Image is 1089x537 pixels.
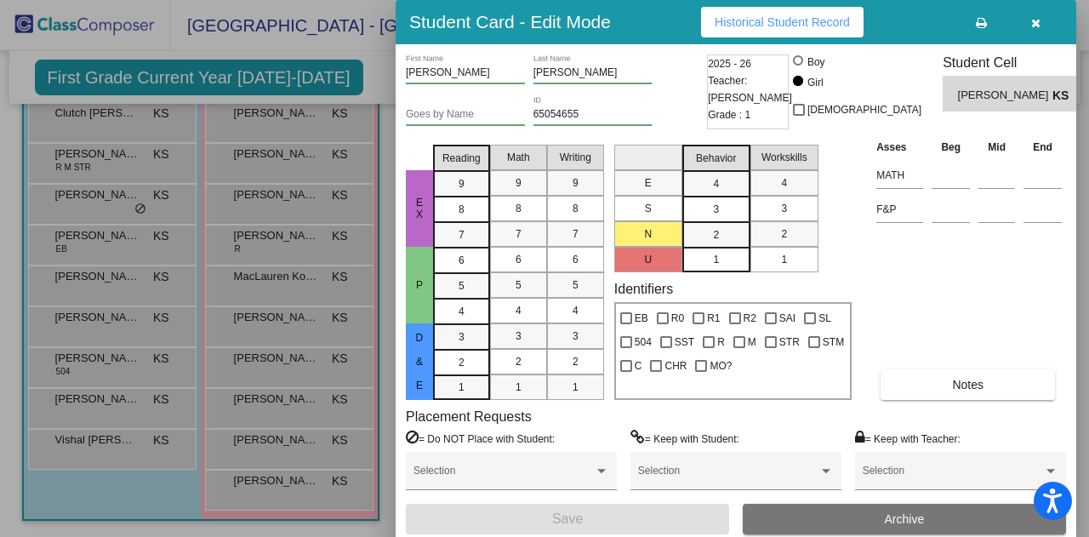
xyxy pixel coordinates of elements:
[708,72,792,106] span: Teacher: [PERSON_NAME]
[406,408,532,425] label: Placement Requests
[459,304,465,319] span: 4
[781,175,787,191] span: 4
[781,226,787,242] span: 2
[442,151,481,166] span: Reading
[635,356,642,376] span: C
[630,430,739,447] label: = Keep with Student:
[952,378,984,391] span: Notes
[552,511,583,526] span: Save
[459,329,465,345] span: 3
[635,308,648,328] span: EB
[409,11,611,32] h3: Student Card - Edit Mode
[779,332,800,352] span: STR
[707,308,720,328] span: R1
[708,55,751,72] span: 2025 - 26
[713,202,719,217] span: 3
[516,380,522,395] span: 1
[516,175,522,191] span: 9
[708,106,750,123] span: Grade : 1
[958,87,1052,105] span: [PERSON_NAME]
[459,176,465,191] span: 9
[533,109,653,121] input: Enter ID
[823,332,844,352] span: STM
[635,332,652,352] span: 504
[701,7,864,37] button: Historical Student Record
[872,138,927,157] th: Asses
[614,281,673,297] label: Identifiers
[412,279,427,291] span: P
[573,354,579,369] span: 2
[974,138,1019,157] th: Mid
[743,504,1066,534] button: Archive
[744,308,756,328] span: R2
[516,252,522,267] span: 6
[459,278,465,294] span: 5
[406,109,525,121] input: goes by name
[664,356,687,376] span: CHR
[781,201,787,216] span: 3
[573,226,579,242] span: 7
[696,151,736,166] span: Behavior
[876,163,923,188] input: assessment
[412,197,427,220] span: EX
[573,175,579,191] span: 9
[516,277,522,293] span: 5
[713,252,719,267] span: 1
[781,252,787,267] span: 1
[807,100,921,120] span: [DEMOGRAPHIC_DATA]
[717,332,725,352] span: R
[573,201,579,216] span: 8
[412,332,427,391] span: D & E
[406,430,555,447] label: = Do NOT Place with Student:
[876,197,923,222] input: assessment
[459,202,465,217] span: 8
[406,504,729,534] button: Save
[573,303,579,318] span: 4
[573,328,579,344] span: 3
[885,512,925,526] span: Archive
[715,15,850,29] span: Historical Student Record
[713,227,719,243] span: 2
[710,356,732,376] span: MO?
[761,150,807,165] span: Workskills
[516,226,522,242] span: 7
[560,150,591,165] span: Writing
[1019,138,1066,157] th: End
[927,138,974,157] th: Beg
[881,369,1055,400] button: Notes
[748,332,756,352] span: M
[807,54,825,70] div: Boy
[779,308,795,328] span: SAI
[516,354,522,369] span: 2
[459,253,465,268] span: 6
[1052,87,1076,105] span: KS
[713,176,719,191] span: 4
[516,328,522,344] span: 3
[516,201,522,216] span: 8
[573,252,579,267] span: 6
[573,277,579,293] span: 5
[855,430,961,447] label: = Keep with Teacher:
[573,380,579,395] span: 1
[675,332,694,352] span: SST
[807,75,824,90] div: Girl
[516,303,522,318] span: 4
[671,308,684,328] span: R0
[818,308,831,328] span: SL
[459,355,465,370] span: 2
[459,227,465,243] span: 7
[459,380,465,395] span: 1
[507,150,530,165] span: Math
